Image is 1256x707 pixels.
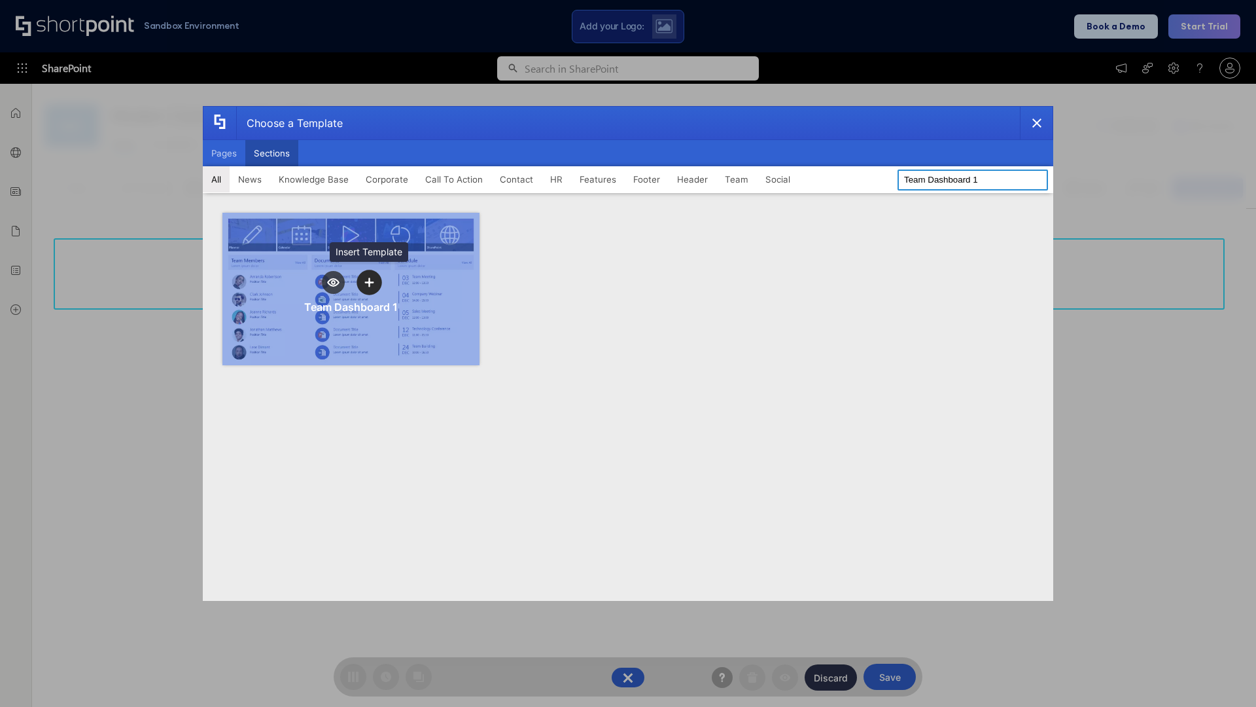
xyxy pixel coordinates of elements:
[491,166,542,192] button: Contact
[236,107,343,139] div: Choose a Template
[304,300,398,314] div: Team Dashboard 1
[571,166,625,192] button: Features
[898,170,1048,190] input: Search
[1020,555,1256,707] iframe: Chat Widget
[357,166,417,192] button: Corporate
[230,166,270,192] button: News
[245,140,298,166] button: Sections
[625,166,669,192] button: Footer
[716,166,757,192] button: Team
[203,106,1053,601] div: template selector
[669,166,716,192] button: Header
[542,166,571,192] button: HR
[203,166,230,192] button: All
[757,166,799,192] button: Social
[203,140,245,166] button: Pages
[417,166,491,192] button: Call To Action
[270,166,357,192] button: Knowledge Base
